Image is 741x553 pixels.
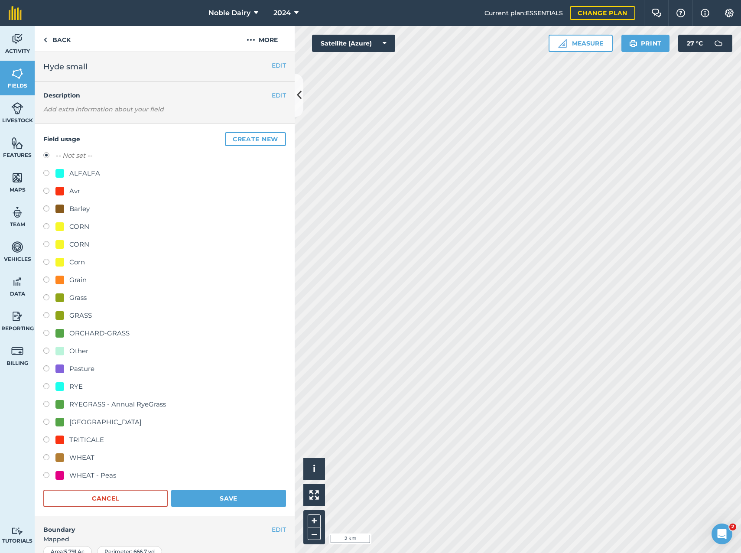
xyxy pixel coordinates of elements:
img: svg+xml;base64,PD94bWwgdmVyc2lvbj0iMS4wIiBlbmNvZGluZz0idXRmLTgiPz4KPCEtLSBHZW5lcmF0b3I6IEFkb2JlIE... [11,206,23,219]
button: Save [171,490,286,507]
img: A question mark icon [676,9,686,17]
div: ALFALFA [69,168,100,179]
img: svg+xml;base64,PD94bWwgdmVyc2lvbj0iMS4wIiBlbmNvZGluZz0idXRmLTgiPz4KPCEtLSBHZW5lcmF0b3I6IEFkb2JlIE... [11,241,23,254]
label: -- Not set -- [55,150,92,161]
a: Back [35,26,79,52]
button: More [230,26,295,52]
h4: Description [43,91,286,100]
div: WHEAT - Peas [69,470,116,481]
div: RYE [69,381,83,392]
img: Two speech bubbles overlapping with the left bubble in the forefront [651,9,662,17]
img: svg+xml;base64,PD94bWwgdmVyc2lvbj0iMS4wIiBlbmNvZGluZz0idXRmLTgiPz4KPCEtLSBHZW5lcmF0b3I6IEFkb2JlIE... [710,35,727,52]
img: svg+xml;base64,PD94bWwgdmVyc2lvbj0iMS4wIiBlbmNvZGluZz0idXRmLTgiPz4KPCEtLSBHZW5lcmF0b3I6IEFkb2JlIE... [11,310,23,323]
div: Grain [69,275,87,285]
div: Avr [69,186,80,196]
div: Other [69,346,88,356]
button: EDIT [272,91,286,100]
span: i [313,463,315,474]
div: WHEAT [69,452,94,463]
img: svg+xml;base64,PHN2ZyB4bWxucz0iaHR0cDovL3d3dy53My5vcmcvMjAwMC9zdmciIHdpZHRoPSI1NiIgaGVpZ2h0PSI2MC... [11,137,23,150]
button: Measure [549,35,613,52]
div: CORN [69,239,89,250]
button: EDIT [272,61,286,70]
div: GRASS [69,310,92,321]
span: Noble Dairy [208,8,250,18]
button: – [308,527,321,540]
em: Add extra information about your field [43,105,164,113]
span: Hyde small [43,61,88,73]
img: svg+xml;base64,PD94bWwgdmVyc2lvbj0iMS4wIiBlbmNvZGluZz0idXRmLTgiPz4KPCEtLSBHZW5lcmF0b3I6IEFkb2JlIE... [11,527,23,535]
img: Four arrows, one pointing top left, one top right, one bottom right and the last bottom left [309,490,319,500]
img: svg+xml;base64,PD94bWwgdmVyc2lvbj0iMS4wIiBlbmNvZGluZz0idXRmLTgiPz4KPCEtLSBHZW5lcmF0b3I6IEFkb2JlIE... [11,275,23,288]
button: Create new [225,132,286,146]
button: EDIT [272,525,286,534]
span: 27 ° C [687,35,703,52]
iframe: Intercom live chat [712,524,732,544]
img: svg+xml;base64,PHN2ZyB4bWxucz0iaHR0cDovL3d3dy53My5vcmcvMjAwMC9zdmciIHdpZHRoPSI5IiBoZWlnaHQ9IjI0Ii... [43,35,47,45]
div: TRITICALE [69,435,104,445]
img: svg+xml;base64,PHN2ZyB4bWxucz0iaHR0cDovL3d3dy53My5vcmcvMjAwMC9zdmciIHdpZHRoPSIyMCIgaGVpZ2h0PSIyNC... [247,35,255,45]
img: fieldmargin Logo [9,6,22,20]
span: 2024 [273,8,291,18]
img: svg+xml;base64,PD94bWwgdmVyc2lvbj0iMS4wIiBlbmNvZGluZz0idXRmLTgiPz4KPCEtLSBHZW5lcmF0b3I6IEFkb2JlIE... [11,33,23,46]
span: Current plan : ESSENTIALS [484,8,563,18]
div: Corn [69,257,85,267]
button: + [308,514,321,527]
div: Barley [69,204,90,214]
div: CORN [69,221,89,232]
span: Mapped [35,534,295,544]
button: i [303,458,325,480]
img: A cog icon [724,9,734,17]
img: svg+xml;base64,PD94bWwgdmVyc2lvbj0iMS4wIiBlbmNvZGluZz0idXRmLTgiPz4KPCEtLSBHZW5lcmF0b3I6IEFkb2JlIE... [11,345,23,358]
div: RYEGRASS - Annual RyeGrass [69,399,166,410]
span: 2 [729,524,736,530]
h4: Boundary [35,516,272,534]
img: Ruler icon [558,39,567,48]
a: Change plan [570,6,635,20]
img: svg+xml;base64,PHN2ZyB4bWxucz0iaHR0cDovL3d3dy53My5vcmcvMjAwMC9zdmciIHdpZHRoPSI1NiIgaGVpZ2h0PSI2MC... [11,171,23,184]
img: svg+xml;base64,PHN2ZyB4bWxucz0iaHR0cDovL3d3dy53My5vcmcvMjAwMC9zdmciIHdpZHRoPSI1NiIgaGVpZ2h0PSI2MC... [11,67,23,80]
img: svg+xml;base64,PHN2ZyB4bWxucz0iaHR0cDovL3d3dy53My5vcmcvMjAwMC9zdmciIHdpZHRoPSIxOSIgaGVpZ2h0PSIyNC... [629,38,637,49]
button: 27 °C [678,35,732,52]
h4: Field usage [43,132,286,146]
button: Print [621,35,670,52]
button: Satellite (Azure) [312,35,395,52]
div: ORCHARD-GRASS [69,328,130,338]
img: svg+xml;base64,PHN2ZyB4bWxucz0iaHR0cDovL3d3dy53My5vcmcvMjAwMC9zdmciIHdpZHRoPSIxNyIgaGVpZ2h0PSIxNy... [701,8,709,18]
div: Pasture [69,364,94,374]
div: Grass [69,293,87,303]
div: [GEOGRAPHIC_DATA] [69,417,142,427]
img: svg+xml;base64,PD94bWwgdmVyc2lvbj0iMS4wIiBlbmNvZGluZz0idXRmLTgiPz4KPCEtLSBHZW5lcmF0b3I6IEFkb2JlIE... [11,102,23,115]
button: Cancel [43,490,168,507]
